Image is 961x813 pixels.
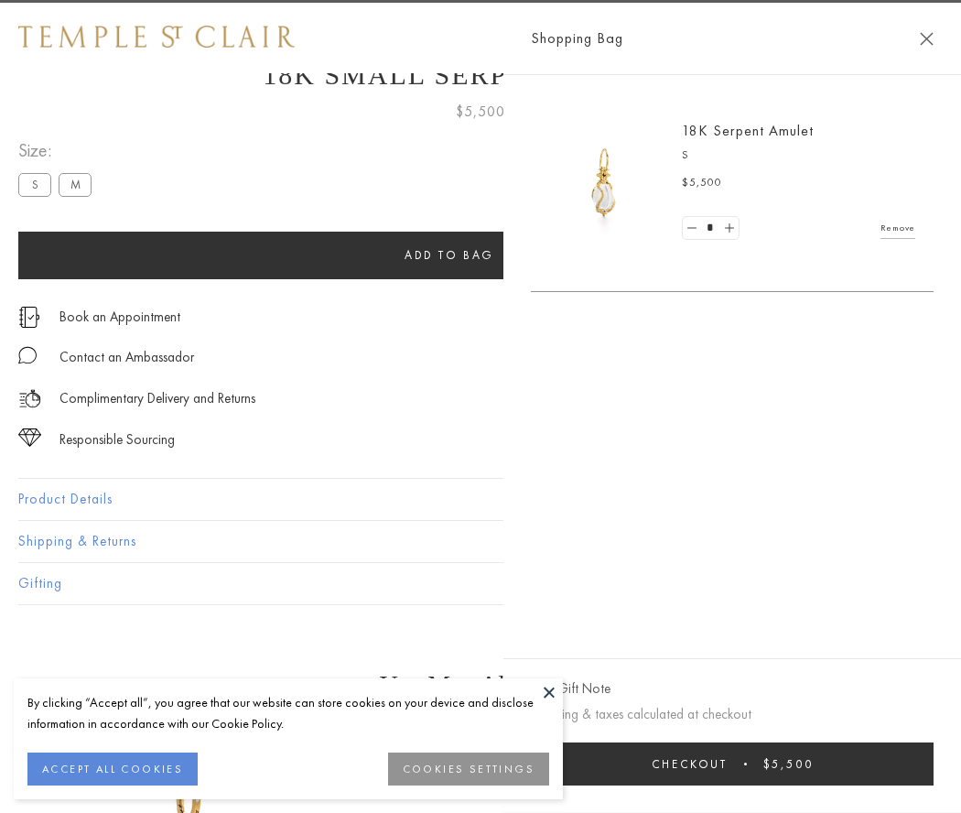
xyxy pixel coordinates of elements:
a: Set quantity to 0 [683,217,701,240]
button: Shipping & Returns [18,521,943,562]
span: $5,500 [763,756,814,772]
span: $5,500 [682,174,722,192]
button: ACCEPT ALL COOKIES [27,753,198,786]
span: $5,500 [456,100,505,124]
button: Add Gift Note [531,677,610,700]
button: Close Shopping Bag [920,32,934,46]
label: M [59,173,92,196]
a: Set quantity to 2 [719,217,738,240]
div: By clicking “Accept all”, you agree that our website can store cookies on your device and disclos... [27,692,549,734]
span: Checkout [652,756,728,772]
button: Product Details [18,479,943,520]
label: S [18,173,51,196]
h3: You May Also Like [46,670,915,699]
p: S [682,146,915,165]
button: Add to bag [18,232,880,279]
button: Checkout $5,500 [531,743,934,786]
img: P51836-E11SERPPV [549,128,659,238]
button: COOKIES SETTINGS [388,753,549,786]
a: Remove [880,218,915,238]
a: 18K Serpent Amulet [682,121,814,140]
button: Gifting [18,563,943,604]
img: icon_delivery.svg [18,387,41,410]
div: Responsible Sourcing [59,428,175,451]
span: Add to bag [405,247,494,263]
img: MessageIcon-01_2.svg [18,346,37,364]
span: Size: [18,135,99,166]
p: Complimentary Delivery and Returns [59,387,255,410]
h1: 18K Small Serpent Amulet [18,60,943,91]
img: icon_appointment.svg [18,307,40,328]
img: icon_sourcing.svg [18,428,41,447]
div: Contact an Ambassador [59,346,194,369]
a: Book an Appointment [59,307,180,327]
span: Shopping Bag [531,27,623,50]
img: Temple St. Clair [18,26,295,48]
p: Shipping & taxes calculated at checkout [531,703,934,726]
